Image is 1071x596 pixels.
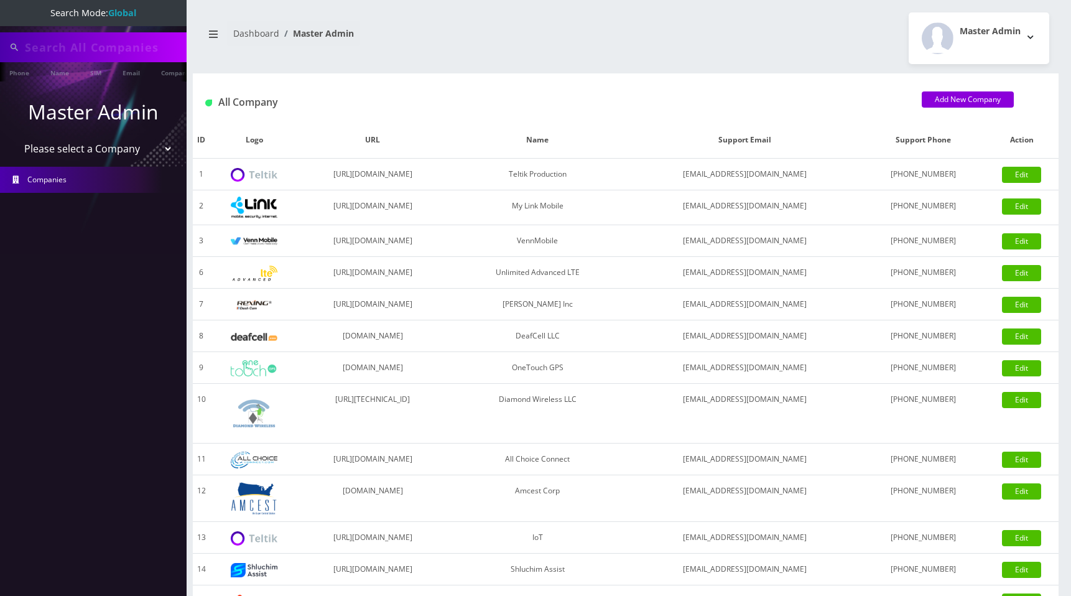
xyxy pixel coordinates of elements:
[861,352,985,384] td: [PHONE_NUMBER]
[279,27,354,40] li: Master Admin
[985,122,1059,159] th: Action
[231,482,277,515] img: Amcest Corp
[193,122,210,159] th: ID
[84,62,108,81] a: SIM
[628,475,861,522] td: [EMAIL_ADDRESS][DOMAIN_NAME]
[231,266,277,281] img: Unlimited Advanced LTE
[298,522,447,554] td: [URL][DOMAIN_NAME]
[231,531,277,546] img: IoT
[193,320,210,352] td: 8
[447,522,628,554] td: IoT
[298,384,447,444] td: [URL][TECHNICAL_ID]
[231,360,277,376] img: OneTouch GPS
[447,554,628,585] td: Shluchim Assist
[298,475,447,522] td: [DOMAIN_NAME]
[25,35,183,59] input: Search All Companies
[231,237,277,246] img: VennMobile
[108,7,136,19] strong: Global
[909,12,1049,64] button: Master Admin
[628,159,861,190] td: [EMAIL_ADDRESS][DOMAIN_NAME]
[1002,392,1041,408] a: Edit
[447,352,628,384] td: OneTouch GPS
[861,554,985,585] td: [PHONE_NUMBER]
[298,190,447,225] td: [URL][DOMAIN_NAME]
[205,96,903,108] h1: All Company
[447,257,628,289] td: Unlimited Advanced LTE
[861,384,985,444] td: [PHONE_NUMBER]
[447,225,628,257] td: VennMobile
[1002,198,1041,215] a: Edit
[116,62,146,81] a: Email
[231,197,277,218] img: My Link Mobile
[231,563,277,577] img: Shluchim Assist
[861,320,985,352] td: [PHONE_NUMBER]
[27,174,67,185] span: Companies
[193,190,210,225] td: 2
[1002,562,1041,578] a: Edit
[1002,328,1041,345] a: Edit
[231,168,277,182] img: Teltik Production
[861,444,985,475] td: [PHONE_NUMBER]
[861,225,985,257] td: [PHONE_NUMBER]
[298,159,447,190] td: [URL][DOMAIN_NAME]
[628,444,861,475] td: [EMAIL_ADDRESS][DOMAIN_NAME]
[1002,452,1041,468] a: Edit
[1002,167,1041,183] a: Edit
[447,190,628,225] td: My Link Mobile
[193,352,210,384] td: 9
[1002,483,1041,500] a: Edit
[298,289,447,320] td: [URL][DOMAIN_NAME]
[233,27,279,39] a: Dashboard
[447,289,628,320] td: [PERSON_NAME] Inc
[447,475,628,522] td: Amcest Corp
[3,62,35,81] a: Phone
[628,257,861,289] td: [EMAIL_ADDRESS][DOMAIN_NAME]
[298,122,447,159] th: URL
[861,475,985,522] td: [PHONE_NUMBER]
[193,257,210,289] td: 6
[1002,297,1041,313] a: Edit
[1002,360,1041,376] a: Edit
[231,390,277,437] img: Diamond Wireless LLC
[447,320,628,352] td: DeafCell LLC
[298,444,447,475] td: [URL][DOMAIN_NAME]
[861,190,985,225] td: [PHONE_NUMBER]
[628,122,861,159] th: Support Email
[861,257,985,289] td: [PHONE_NUMBER]
[231,299,277,311] img: Rexing Inc
[231,333,277,341] img: DeafCell LLC
[447,444,628,475] td: All Choice Connect
[231,452,277,468] img: All Choice Connect
[193,522,210,554] td: 13
[193,475,210,522] td: 12
[628,225,861,257] td: [EMAIL_ADDRESS][DOMAIN_NAME]
[50,7,136,19] span: Search Mode:
[628,384,861,444] td: [EMAIL_ADDRESS][DOMAIN_NAME]
[861,122,985,159] th: Support Phone
[298,225,447,257] td: [URL][DOMAIN_NAME]
[193,159,210,190] td: 1
[447,384,628,444] td: Diamond Wireless LLC
[628,289,861,320] td: [EMAIL_ADDRESS][DOMAIN_NAME]
[861,289,985,320] td: [PHONE_NUMBER]
[447,159,628,190] td: Teltik Production
[210,122,299,159] th: Logo
[298,554,447,585] td: [URL][DOMAIN_NAME]
[202,21,616,56] nav: breadcrumb
[628,190,861,225] td: [EMAIL_ADDRESS][DOMAIN_NAME]
[960,26,1021,37] h2: Master Admin
[447,122,628,159] th: Name
[193,444,210,475] td: 11
[628,320,861,352] td: [EMAIL_ADDRESS][DOMAIN_NAME]
[861,159,985,190] td: [PHONE_NUMBER]
[628,522,861,554] td: [EMAIL_ADDRESS][DOMAIN_NAME]
[155,62,197,81] a: Company
[1002,265,1041,281] a: Edit
[1002,233,1041,249] a: Edit
[861,522,985,554] td: [PHONE_NUMBER]
[193,289,210,320] td: 7
[298,257,447,289] td: [URL][DOMAIN_NAME]
[193,554,210,585] td: 14
[628,554,861,585] td: [EMAIL_ADDRESS][DOMAIN_NAME]
[205,100,212,106] img: All Company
